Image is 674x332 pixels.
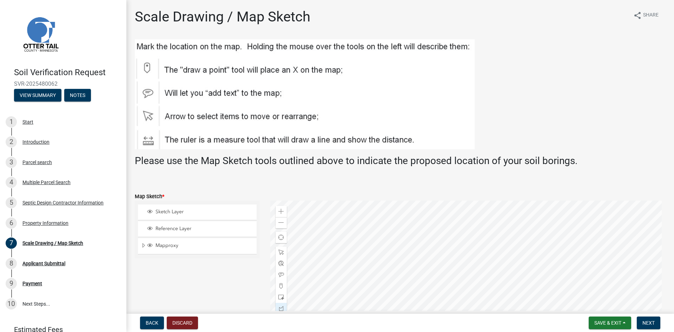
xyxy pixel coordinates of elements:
div: Septic Design Contractor Information [22,200,104,205]
button: Next [637,317,660,329]
span: Expand [141,242,146,250]
span: Save & Exit [594,320,621,326]
wm-modal-confirm: Summary [14,93,61,98]
span: Next [642,320,655,326]
div: Scale Drawing / Map Sketch [22,241,83,246]
div: Property Information [22,221,68,226]
div: Introduction [22,139,49,144]
ul: Layer List [137,203,257,256]
h1: Scale Drawing / Map Sketch [135,8,310,25]
div: 3 [6,157,17,168]
button: Notes [64,89,91,102]
h4: Soil Verification Request [14,67,121,78]
button: Discard [167,317,198,329]
button: Save & Exit [589,317,631,329]
button: View Summary [14,89,61,102]
div: Mapproxy [146,242,254,249]
div: Zoom out [276,217,287,228]
div: 7 [6,237,17,249]
div: 9 [6,278,17,289]
div: 4 [6,177,17,188]
div: Zoom in [276,206,287,217]
div: 5 [6,197,17,208]
div: 6 [6,217,17,229]
div: Multiple Parcel Search [22,180,71,185]
div: Applicant Submittal [22,261,65,266]
button: Back [140,317,164,329]
span: Mapproxy [154,242,254,249]
li: Mapproxy [138,238,257,254]
h3: Please use the Map Sketch tools outlined above to indicate the proposed location of your soil bor... [135,155,666,167]
div: Sketch Layer [146,209,254,216]
div: Payment [22,281,42,286]
div: 10 [6,298,17,310]
span: Share [643,11,659,20]
div: 8 [6,258,17,269]
wm-modal-confirm: Notes [64,93,91,98]
label: Map Sketch [135,194,164,199]
div: Parcel search [22,160,52,165]
div: 2 [6,136,17,148]
span: Back [146,320,158,326]
div: Start [22,119,33,124]
div: Find my location [276,232,287,243]
span: Reference Layer [154,226,254,232]
div: Reference Layer [146,226,254,233]
span: SVR-2025480062 [14,80,112,87]
button: shareShare [628,8,664,22]
img: Otter Tail County, Minnesota [14,7,67,60]
li: Sketch Layer [138,204,257,220]
div: 1 [6,116,17,128]
i: share [633,11,642,20]
span: Sketch Layer [154,209,254,215]
img: Tools_90369c6d-5269-4a96-8956-d41637ab5a6e.JPG [135,39,475,149]
li: Reference Layer [138,221,257,237]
